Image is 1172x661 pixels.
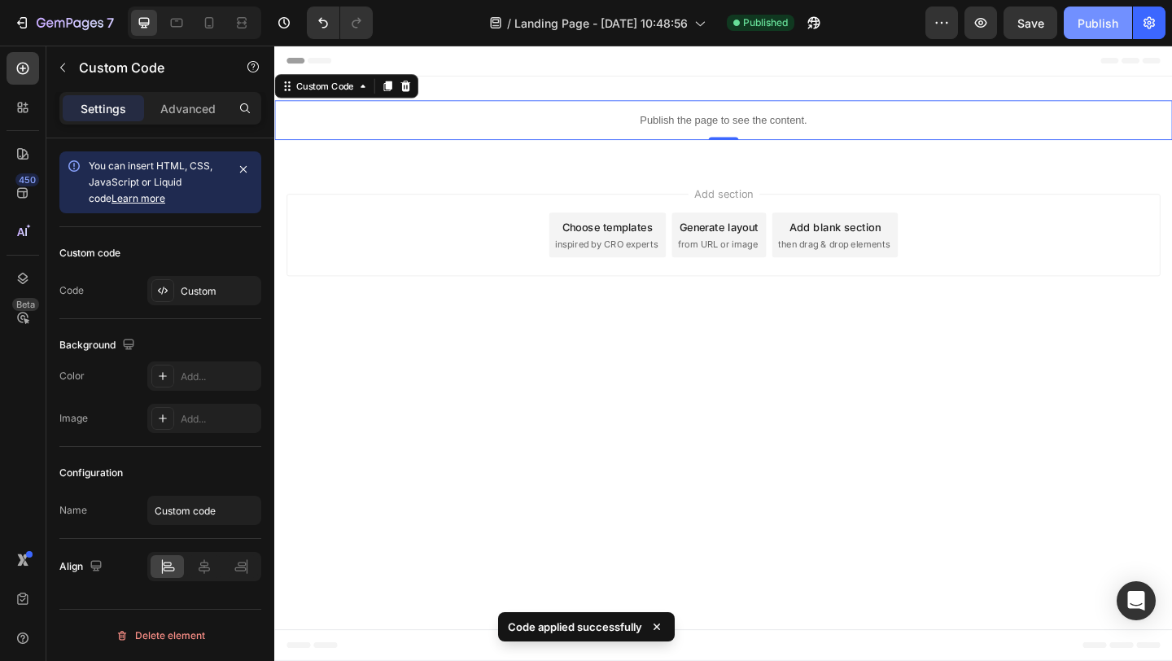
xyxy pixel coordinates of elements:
[1017,16,1044,30] span: Save
[59,623,261,649] button: Delete element
[441,189,527,206] div: Generate layout
[1064,7,1132,39] button: Publish
[560,189,659,206] div: Add blank section
[7,7,121,39] button: 7
[59,246,120,260] div: Custom code
[305,209,417,224] span: inspired by CRO experts
[89,160,212,204] span: You can insert HTML, CSS, JavaScript or Liquid code
[59,411,88,426] div: Image
[107,13,114,33] p: 7
[59,556,106,578] div: Align
[59,466,123,480] div: Configuration
[1117,581,1156,620] div: Open Intercom Messenger
[181,284,257,299] div: Custom
[79,58,217,77] p: Custom Code
[514,15,688,32] span: Landing Page - [DATE] 10:48:56
[743,15,788,30] span: Published
[59,369,85,383] div: Color
[274,46,1172,661] iframe: Design area
[181,370,257,384] div: Add...
[12,298,39,311] div: Beta
[1078,15,1118,32] div: Publish
[439,209,526,224] span: from URL or image
[15,173,39,186] div: 450
[59,283,84,298] div: Code
[81,100,126,117] p: Settings
[313,189,412,206] div: Choose templates
[307,7,373,39] div: Undo/Redo
[112,192,165,204] a: Learn more
[1004,7,1057,39] button: Save
[59,335,138,357] div: Background
[450,152,527,169] span: Add section
[181,412,257,427] div: Add...
[508,619,642,635] p: Code applied successfully
[116,626,205,646] div: Delete element
[548,209,669,224] span: then drag & drop elements
[59,503,87,518] div: Name
[507,15,511,32] span: /
[160,100,216,117] p: Advanced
